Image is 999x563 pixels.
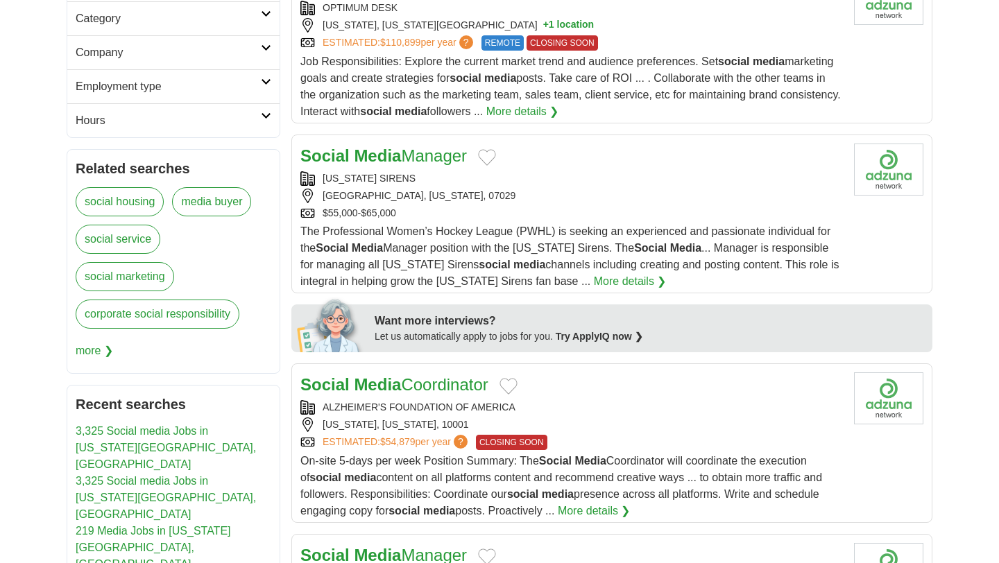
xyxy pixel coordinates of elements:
[574,455,606,467] strong: Media
[300,206,843,220] div: $55,000-$65,000
[375,313,924,329] div: Want more interviews?
[354,375,401,394] strong: Media
[300,55,841,117] span: Job Responsibilities: Explore the current market trend and audience preferences. Set marketing go...
[300,225,839,287] span: The Professional Women’s Hockey League (PWHL) is seeking an experienced and passionate individual...
[76,300,239,329] a: corporate social responsibility
[76,112,261,129] h2: Hours
[854,144,923,196] img: Company logo
[76,187,164,216] a: social housing
[360,105,391,117] strong: social
[76,44,261,61] h2: Company
[300,375,350,394] strong: Social
[388,505,420,517] strong: social
[344,471,376,483] strong: media
[459,35,473,49] span: ?
[76,158,271,179] h2: Related searches
[556,331,643,342] a: Try ApplyIQ now ❯
[634,242,667,254] strong: Social
[543,18,595,33] button: +1 location
[542,488,574,500] strong: media
[300,455,822,517] span: On-site 5-days per week Position Summary: The Coordinator will coordinate the execution of conten...
[854,372,923,424] img: Company logo
[478,149,496,166] button: Add to favorite jobs
[172,187,251,216] a: media buyer
[67,69,280,103] a: Employment type
[481,35,524,51] span: REMOTE
[395,105,427,117] strong: media
[454,435,468,449] span: ?
[76,475,256,520] a: 3,325 Social media Jobs in [US_STATE][GEOGRAPHIC_DATA], [GEOGRAPHIC_DATA]
[300,18,843,33] div: [US_STATE], [US_STATE][GEOGRAPHIC_DATA]
[76,394,271,415] h2: Recent searches
[539,455,572,467] strong: Social
[76,10,261,27] h2: Category
[300,146,467,165] a: Social MediaManager
[527,35,598,51] span: CLOSING SOON
[380,37,420,48] span: $110,899
[354,146,401,165] strong: Media
[323,35,476,51] a: ESTIMATED:$110,899per year?
[499,378,518,395] button: Add to favorite jobs
[76,78,261,95] h2: Employment type
[670,242,701,254] strong: Media
[479,259,510,270] strong: social
[594,273,667,290] a: More details ❯
[718,55,749,67] strong: social
[423,505,455,517] strong: media
[300,146,350,165] strong: Social
[309,471,341,483] strong: social
[67,1,280,35] a: Category
[375,329,924,344] div: Let us automatically apply to jobs for you.
[753,55,785,67] strong: media
[76,262,174,291] a: social marketing
[450,72,481,84] strong: social
[507,488,538,500] strong: social
[297,297,364,352] img: apply-iq-scientist.png
[543,18,549,33] span: +
[352,242,383,254] strong: Media
[380,436,416,447] span: $54,879
[76,425,256,470] a: 3,325 Social media Jobs in [US_STATE][GEOGRAPHIC_DATA], [GEOGRAPHIC_DATA]
[67,103,280,137] a: Hours
[558,503,631,519] a: More details ❯
[300,400,843,415] div: ALZHEIMER'S FOUNDATION OF AMERICA
[300,171,843,186] div: [US_STATE] SIRENS
[486,103,559,120] a: More details ❯
[67,35,280,69] a: Company
[76,225,160,254] a: social service
[300,375,488,394] a: Social MediaCoordinator
[300,189,843,203] div: [GEOGRAPHIC_DATA], [US_STATE], 07029
[323,435,470,450] a: ESTIMATED:$54,879per year?
[300,417,843,432] div: [US_STATE], [US_STATE], 10001
[316,242,348,254] strong: Social
[484,72,516,84] strong: media
[476,435,547,450] span: CLOSING SOON
[300,1,843,15] div: OPTIMUM DESK
[513,259,545,270] strong: media
[76,337,113,365] span: more ❯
